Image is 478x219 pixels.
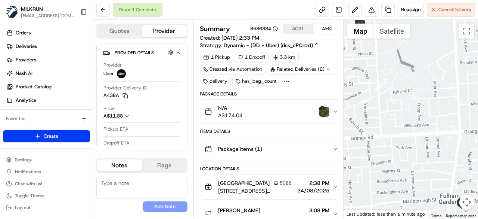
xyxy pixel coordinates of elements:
span: Pickup ETA [103,126,128,133]
span: [STREET_ADDRESS][PERSON_NAME] [218,187,294,195]
span: Provider Details [115,50,154,56]
div: Related Deliveries (2) [267,64,334,74]
span: 5088 [280,180,292,186]
button: 8586384 [250,25,278,32]
span: Providers [16,57,36,63]
button: CancelDelivery [427,3,475,16]
img: MILKRUN [6,6,18,18]
button: Package Items (1) [200,137,343,161]
button: Quotes [97,25,142,37]
button: Flags [142,159,187,171]
span: [GEOGRAPHIC_DATA] [218,179,270,187]
button: [GEOGRAPHIC_DATA]5088[STREET_ADDRESS][PERSON_NAME]2:38 PM24/08/2025 [200,174,343,199]
div: delivery [200,76,231,86]
a: Providers [3,54,93,66]
span: Uber [103,70,114,77]
button: Log out [3,203,90,213]
button: Create [3,130,90,142]
button: ACST [283,24,313,34]
button: Provider Details [103,46,181,59]
button: Show satellite imagery [373,24,410,39]
button: MILKRUN [21,5,43,13]
span: Deliveries [16,43,37,50]
span: Provider Delivery ID [103,85,148,91]
span: Create [44,133,58,140]
span: Provider [103,62,122,69]
span: [PERSON_NAME] [218,207,260,214]
div: 3.3 km [270,52,299,63]
span: Created: [200,34,259,42]
button: MILKRUNMILKRUN[EMAIL_ADDRESS][DOMAIN_NAME] [3,3,77,21]
div: Strategy: [200,42,319,49]
button: [EMAIL_ADDRESS][DOMAIN_NAME] [21,13,74,19]
span: Chat with us! [15,181,42,187]
div: Package Details [200,91,343,97]
a: Open this area in Google Maps (opens a new window) [345,209,370,219]
span: Dropoff ETA [103,140,130,146]
span: Analytics [16,97,36,104]
img: uber-new-logo.jpeg [117,69,126,78]
div: 13 [374,82,382,91]
a: Report a map error [446,214,476,218]
h3: Summary [200,25,230,32]
button: Reassign [398,3,424,16]
button: A43BA [103,92,128,99]
span: 3:08 PM [297,207,329,214]
span: Log out [15,205,30,211]
button: AEST [313,24,343,34]
div: Last Updated: less than a minute ago [344,209,428,219]
img: Google [345,209,370,219]
a: Nash AI [3,67,93,79]
span: 2:38 PM [297,179,329,187]
span: 24/08/2025 [297,187,329,194]
span: Product Catalog [16,83,52,90]
span: Toggle Theme [15,193,45,199]
a: Created via Automation [200,64,266,74]
a: Analytics [3,94,93,106]
button: Notes [97,159,142,171]
a: Product Catalog [3,81,93,93]
span: Nash AI [16,70,32,77]
span: Settings [15,157,32,163]
div: 1 Dropoff [235,52,269,63]
div: 1 Pickup [200,52,233,63]
button: Show street map [347,24,373,39]
span: Reassign [401,6,420,13]
button: Settings [3,155,90,165]
button: N/AA$174.04photo_proof_of_delivery image [200,100,343,124]
div: has_bag_count [232,76,280,86]
span: Package Items ( 1 ) [218,145,262,153]
div: Favorites [3,113,90,125]
span: A$174.04 [218,112,243,119]
span: Dynamic - (DD + Uber) (dss_cPCnzd) [224,42,313,49]
span: Orders [16,30,31,36]
img: photo_proof_of_delivery image [319,106,329,117]
span: Notifications [15,169,41,175]
button: Notifications [3,167,90,177]
a: Terms (opens in new tab) [431,214,441,218]
span: Cancel Delivery [438,6,472,13]
span: [DATE] 2:33 PM [221,34,259,41]
button: Toggle Theme [3,191,90,201]
span: Price [103,105,115,112]
button: A$11.88 [103,113,169,119]
button: Chat with us! [3,179,90,189]
button: Map camera controls [459,195,474,210]
button: Provider [142,25,187,37]
a: Dynamic - (DD + Uber) (dss_cPCnzd) [224,42,319,49]
span: N/A [218,104,243,112]
span: A$11.88 [103,113,123,119]
a: Orders [3,27,93,39]
a: Deliveries [3,40,93,52]
button: Toggle fullscreen view [459,24,474,39]
div: Location Details [200,166,343,172]
div: Items Details [200,128,343,134]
